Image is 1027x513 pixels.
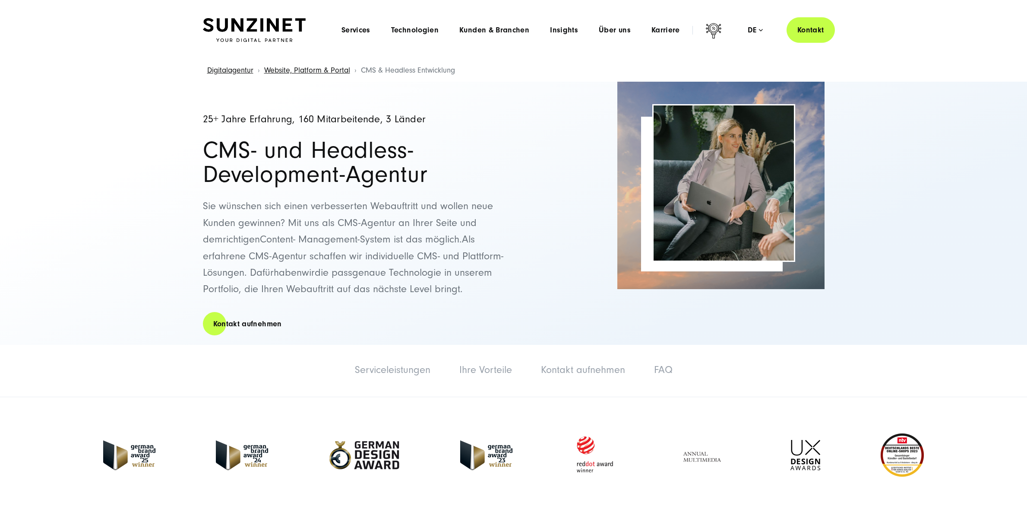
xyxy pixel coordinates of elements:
span: richtigen [223,233,260,245]
h1: CMS- und Headless-Development-Agentur [203,138,505,187]
img: Red Dot Award winner - fullservice digital agentur SUNZINET [573,434,616,477]
span: Content- Management- [260,233,360,245]
span: die passgenaue Technologie in unserem Portfolio, die Ihren Webauftritt auf das nächste Level bringt. [203,267,492,295]
img: CMS Agentur und Headless CMS Agentur SUNZINET [617,82,825,289]
img: Full Service Digitalagentur - Annual Multimedia Awards [677,440,730,470]
a: Kontakt aufnehmen [203,312,292,336]
span: afür [256,267,274,278]
a: Website, Platform & Portal [264,66,350,75]
a: Über uns [599,26,631,35]
span: CMS & Headless Entwicklung [361,66,455,75]
img: UX-Design-Awards - fullservice digital agentur SUNZINET [790,440,820,470]
span: Als erfahrene CMS-Agentur schaffen wir individuelle CMS- und Plattform-Lösungen. D [203,233,503,278]
a: Ihre Vorteile [459,364,512,376]
a: Serviceleistungen [355,364,430,376]
img: German-Brand-Award - fullservice digital agentur SUNZINET [216,440,268,470]
a: Technologien [391,26,439,35]
a: Digitalagentur [207,66,253,75]
div: de [748,26,763,35]
img: German Brand Award 2023 Winner - fullservice digital agentur SUNZINET [460,440,512,470]
a: Kontakt aufnehmen [541,364,625,376]
img: SUNZINET Full Service Digital Agentur [203,18,306,42]
span: wir [302,267,315,278]
img: German Brand Award winner 2025 - Full Service Digital Agentur SUNZINET [103,440,155,470]
a: Kontakt [787,17,835,43]
a: Insights [550,26,578,35]
span: haben [274,267,302,278]
span: Sie wünschen sich einen verbesserten Webauftritt und wollen neue Kunden gewinnen? Mit uns als CMS... [203,200,493,245]
a: FAQ [654,364,673,376]
img: Deutschlands beste Online Shops 2023 - boesner - Kunde - SUNZINET [881,433,924,477]
span: System ist das möglich. [360,233,462,245]
img: German-Design-Award - fullservice digital agentur SUNZINET [329,440,400,470]
img: Frau sitzt auf dem Sofa vor ihrem PC und lächelt - CMS Agentur und Headless CMS Agentur SUNZINET [654,105,794,261]
p: 25+ Jahre Erfahrung, 160 Mitarbeitende, 3 Länder [203,114,505,125]
a: Services [341,26,370,35]
a: Karriere [651,26,680,35]
a: Kunden & Branchen [459,26,529,35]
